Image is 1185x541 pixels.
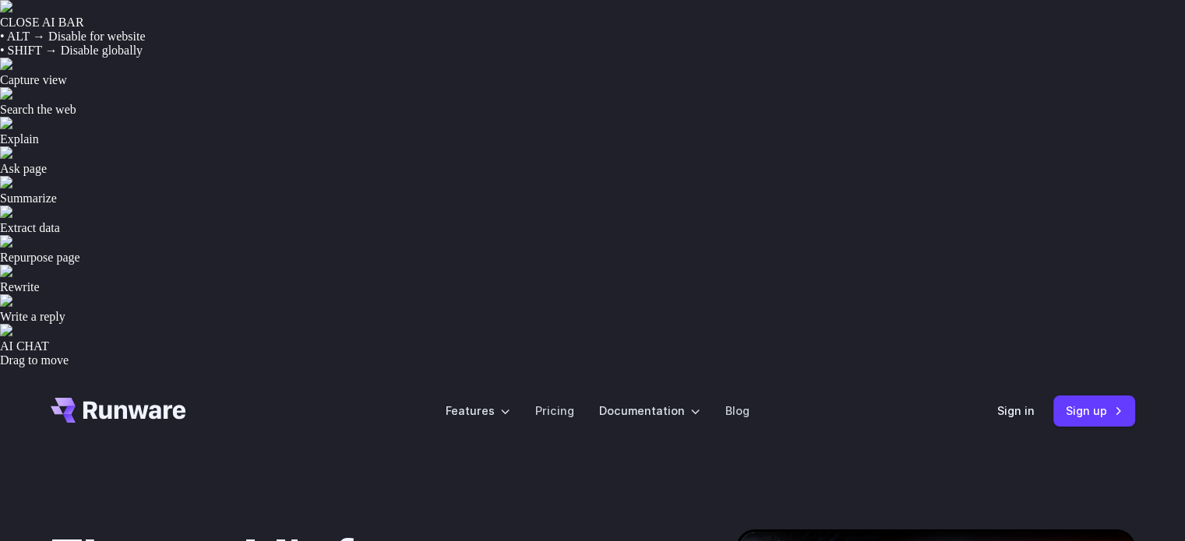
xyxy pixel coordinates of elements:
a: Go to / [51,398,186,423]
a: Pricing [535,402,574,420]
label: Documentation [599,402,700,420]
a: Sign up [1053,395,1135,426]
a: Sign in [997,402,1035,420]
a: Blog [725,402,749,420]
label: Features [446,402,510,420]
